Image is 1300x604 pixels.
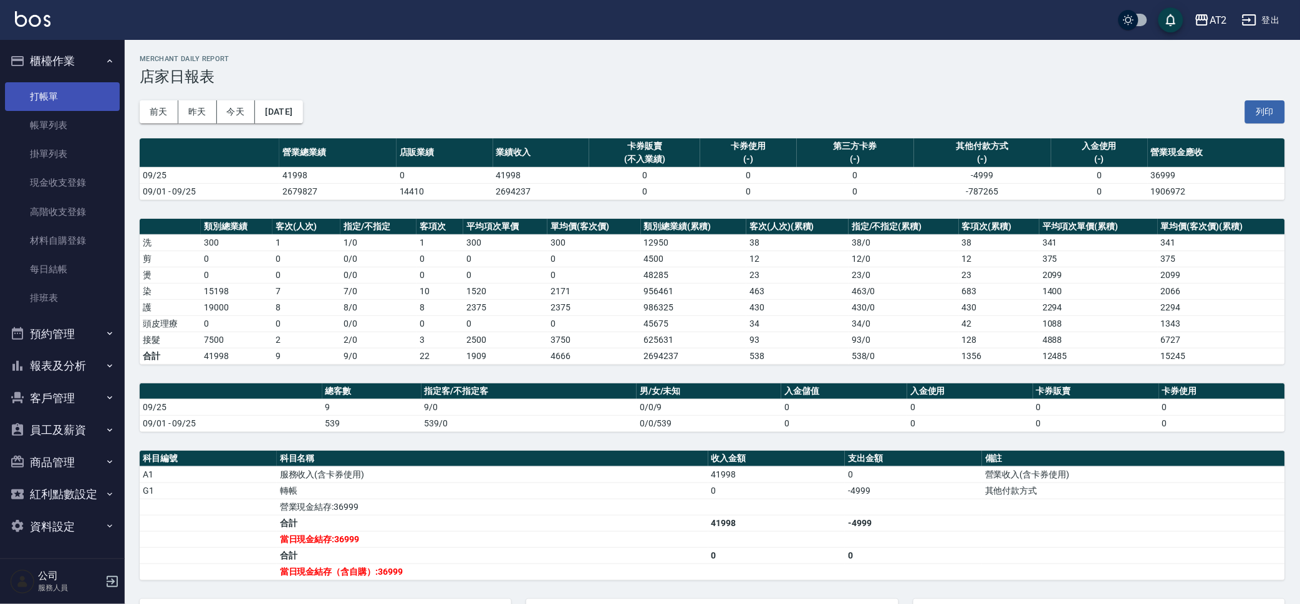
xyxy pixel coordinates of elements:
[849,332,959,348] td: 93 / 0
[140,399,322,415] td: 09/25
[277,531,708,547] td: 當日現金結存:36999
[1210,12,1227,28] div: AT2
[917,140,1048,153] div: 其他付款方式
[140,183,279,199] td: 09/01 - 09/25
[5,82,120,111] a: 打帳單
[463,348,547,364] td: 1909
[907,415,1033,431] td: 0
[397,138,493,168] th: 店販業績
[1033,415,1159,431] td: 0
[641,234,747,251] td: 12950
[140,100,178,123] button: 前天
[140,299,201,315] td: 護
[746,348,849,364] td: 538
[421,383,637,400] th: 指定客/不指定客
[201,332,272,348] td: 7500
[277,466,708,482] td: 服務收入(含卡券使用)
[421,415,637,431] td: 539/0
[340,348,416,364] td: 9/0
[708,451,845,467] th: 收入金額
[272,219,340,235] th: 客次(人次)
[907,399,1033,415] td: 0
[746,332,849,348] td: 93
[322,383,421,400] th: 總客數
[1039,332,1158,348] td: 4888
[5,446,120,479] button: 商品管理
[322,399,421,415] td: 9
[1148,183,1285,199] td: 1906972
[547,348,640,364] td: 4666
[201,234,272,251] td: 300
[849,219,959,235] th: 指定/不指定(累積)
[201,283,272,299] td: 15198
[1158,348,1285,364] td: 15245
[1039,315,1158,332] td: 1088
[493,183,590,199] td: 2694237
[140,234,201,251] td: 洗
[700,183,797,199] td: 0
[277,482,708,499] td: 轉帳
[959,267,1039,283] td: 23
[746,299,849,315] td: 430
[340,283,416,299] td: 7 / 0
[589,183,700,199] td: 0
[1245,100,1285,123] button: 列印
[547,299,640,315] td: 2375
[15,11,51,27] img: Logo
[547,219,640,235] th: 單均價(客次價)
[641,332,747,348] td: 625631
[5,511,120,543] button: 資料設定
[641,283,747,299] td: 956461
[5,478,120,511] button: 紅利點數設定
[1158,251,1285,267] td: 375
[277,515,708,531] td: 合計
[463,219,547,235] th: 平均項次單價
[849,267,959,283] td: 23 / 0
[277,547,708,563] td: 合計
[1039,283,1158,299] td: 1400
[746,251,849,267] td: 12
[416,267,463,283] td: 0
[849,348,959,364] td: 538/0
[845,466,982,482] td: 0
[1159,415,1285,431] td: 0
[1051,183,1148,199] td: 0
[340,219,416,235] th: 指定/不指定
[1039,219,1158,235] th: 平均項次單價(累積)
[140,267,201,283] td: 燙
[140,348,201,364] td: 合計
[140,251,201,267] td: 剪
[397,183,493,199] td: 14410
[416,348,463,364] td: 22
[201,267,272,283] td: 0
[547,332,640,348] td: 3750
[279,167,397,183] td: 41998
[1158,299,1285,315] td: 2294
[217,100,256,123] button: 今天
[849,299,959,315] td: 430 / 0
[493,138,590,168] th: 業績收入
[746,219,849,235] th: 客次(人次)(累積)
[959,251,1039,267] td: 12
[272,332,340,348] td: 2
[5,382,120,415] button: 客戶管理
[140,138,1285,200] table: a dense table
[1039,234,1158,251] td: 341
[797,167,914,183] td: 0
[272,315,340,332] td: 0
[1159,383,1285,400] th: 卡券使用
[201,251,272,267] td: 0
[10,569,35,594] img: Person
[746,283,849,299] td: 463
[5,168,120,197] a: 現金收支登錄
[272,299,340,315] td: 8
[781,399,907,415] td: 0
[201,299,272,315] td: 19000
[547,283,640,299] td: 2171
[1237,9,1285,32] button: 登出
[746,315,849,332] td: 34
[140,167,279,183] td: 09/25
[416,251,463,267] td: 0
[201,219,272,235] th: 類別總業績
[1148,138,1285,168] th: 營業現金應收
